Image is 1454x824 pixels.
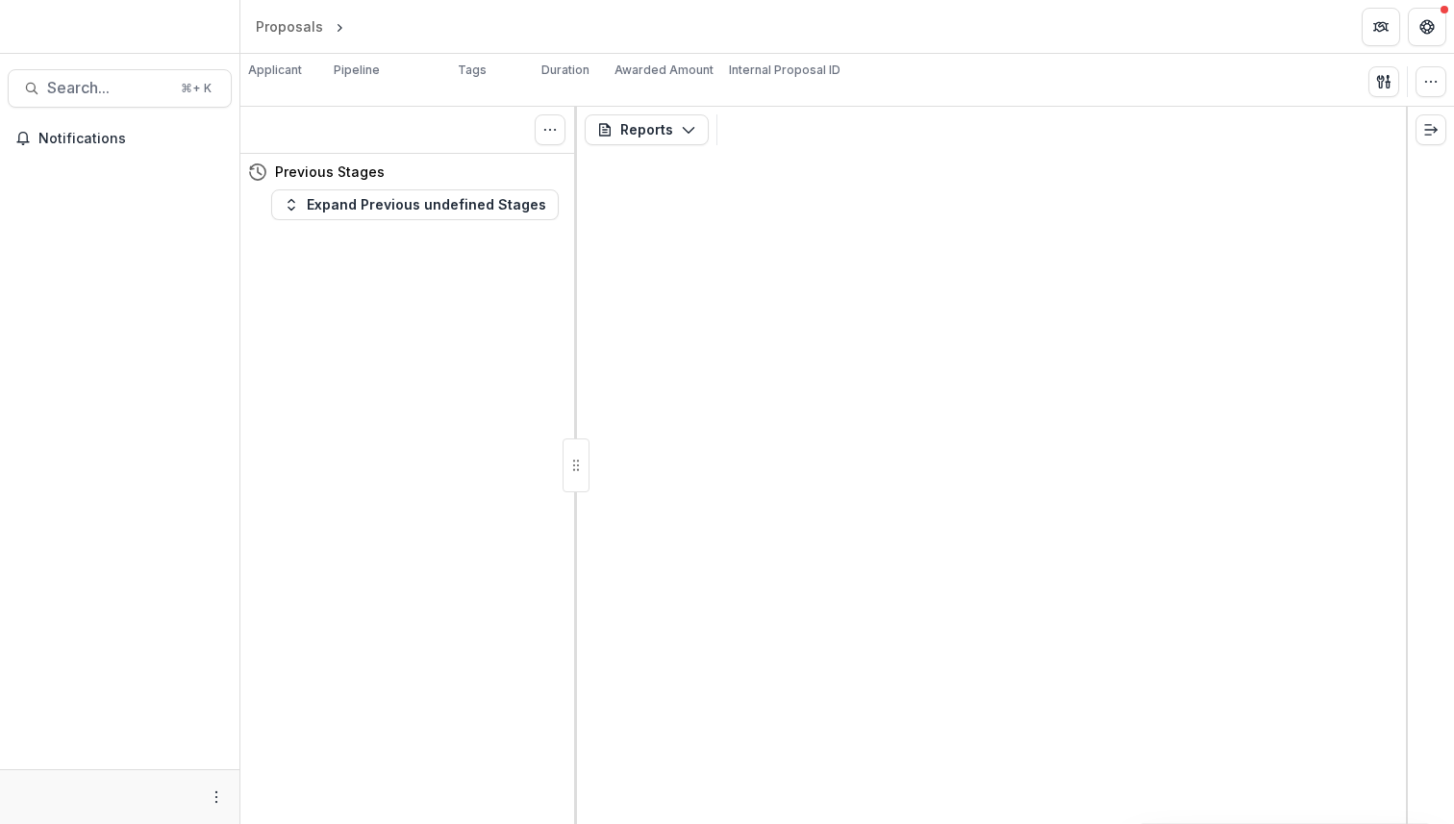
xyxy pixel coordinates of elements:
[256,16,323,37] div: Proposals
[541,62,589,79] p: Duration
[1408,8,1446,46] button: Get Help
[8,69,232,108] button: Search...
[248,62,302,79] p: Applicant
[271,189,559,220] button: Expand Previous undefined Stages
[585,114,709,145] button: Reports
[275,162,385,182] h4: Previous Stages
[248,12,430,40] nav: breadcrumb
[47,79,169,97] span: Search...
[458,62,487,79] p: Tags
[248,12,331,40] a: Proposals
[729,62,840,79] p: Internal Proposal ID
[8,123,232,154] button: Notifications
[38,131,224,147] span: Notifications
[177,78,215,99] div: ⌘ + K
[1362,8,1400,46] button: Partners
[205,786,228,809] button: More
[1416,114,1446,145] button: Expand right
[614,62,714,79] p: Awarded Amount
[535,114,565,145] button: Toggle View Cancelled Tasks
[334,62,380,79] p: Pipeline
